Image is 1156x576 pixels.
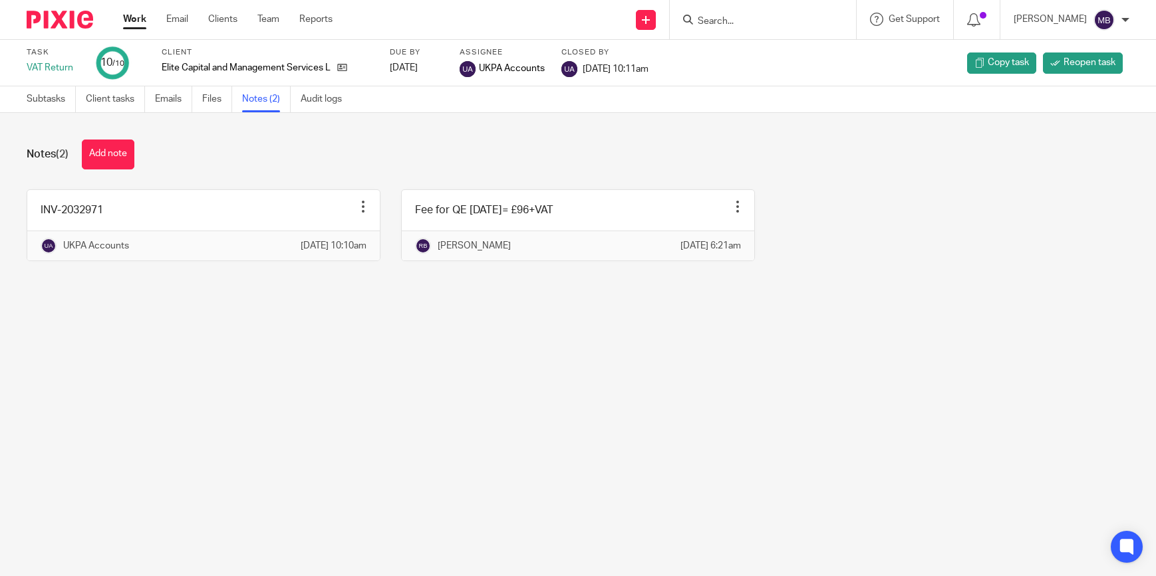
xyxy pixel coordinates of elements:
label: Closed by [561,47,649,58]
label: Client [162,47,373,58]
a: Clients [208,13,237,26]
a: Email [166,13,188,26]
div: VAT Return [27,61,80,74]
button: Add note [82,140,134,169]
a: Team [257,13,279,26]
h1: Notes [27,147,69,161]
span: [DATE] 10:11am [583,64,649,73]
p: [DATE] 6:21am [680,239,741,252]
div: 10 [100,55,124,70]
a: Emails [155,86,192,112]
p: UKPA Accounts [63,239,129,252]
a: Audit logs [301,86,352,112]
p: [DATE] 10:10am [301,239,366,252]
p: [PERSON_NAME] [1014,13,1087,26]
label: Task [27,47,80,58]
img: svg%3E [415,238,431,254]
a: Files [202,86,232,112]
img: svg%3E [460,61,476,77]
a: Copy task [967,52,1036,74]
img: svg%3E [1093,9,1115,31]
p: Elite Capital and Management Services Limited [162,61,331,74]
a: Client tasks [86,86,145,112]
img: Pixie [27,11,93,29]
img: svg%3E [561,61,577,77]
input: Search [696,16,816,28]
a: Reports [299,13,333,26]
label: Assignee [460,47,545,58]
label: Due by [390,47,443,58]
a: Work [123,13,146,26]
span: Get Support [889,15,940,24]
span: (2) [56,149,69,159]
a: Notes (2) [242,86,291,112]
a: Reopen task [1043,52,1123,74]
img: svg%3E [41,238,57,254]
span: Reopen task [1064,56,1115,69]
span: UKPA Accounts [479,62,545,75]
p: [PERSON_NAME] [438,239,511,252]
span: Copy task [988,56,1029,69]
div: [DATE] [390,61,443,74]
small: /10 [112,60,124,67]
a: Subtasks [27,86,76,112]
